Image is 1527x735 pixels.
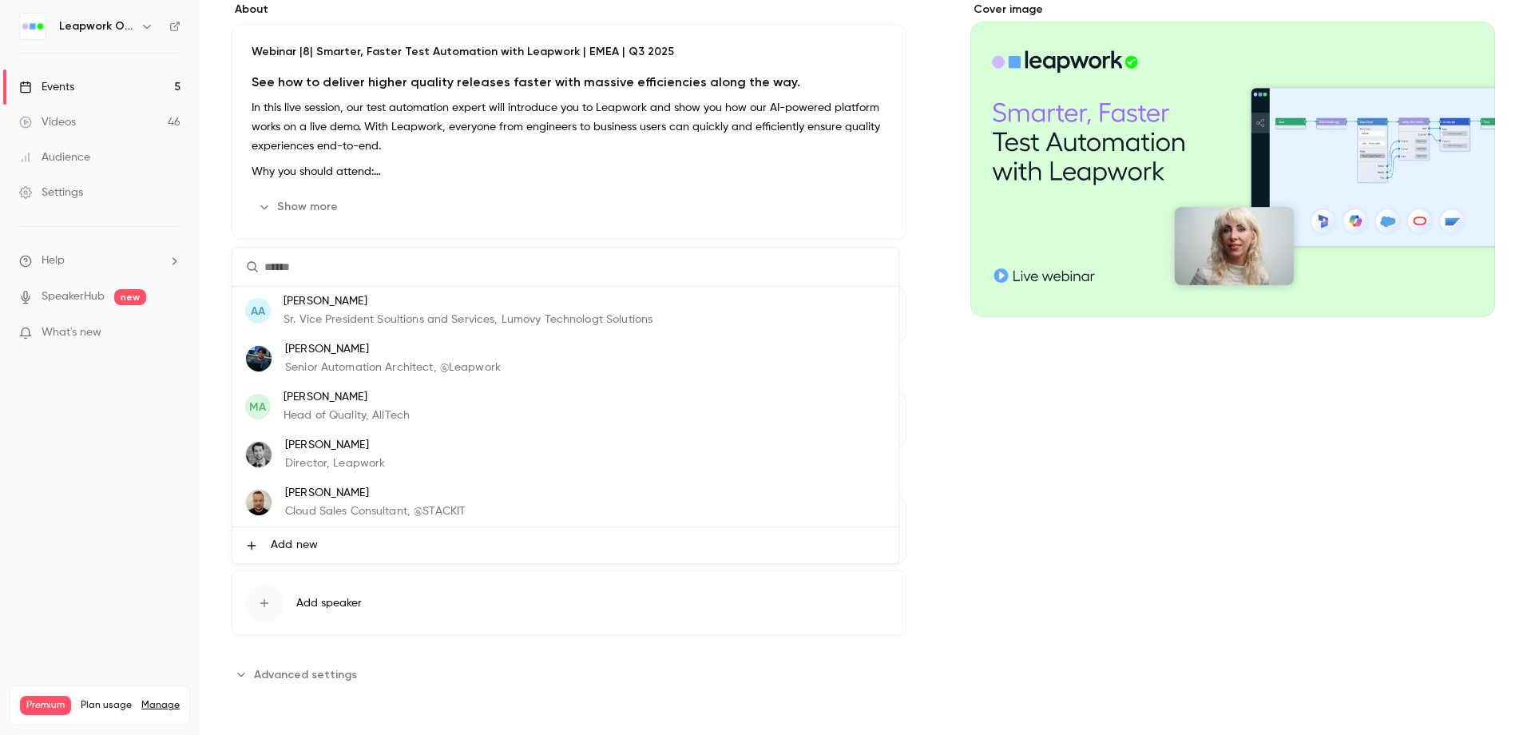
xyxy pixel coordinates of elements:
p: [PERSON_NAME] [285,485,466,502]
p: Cloud Sales Consultant, @STACKIT [285,503,466,520]
p: Head of Quality, AllTech [284,407,410,424]
span: MA [249,399,266,415]
p: Sr. Vice President Soultions and Services, Lumovy Technologt Solutions [284,312,652,328]
img: Ishan Arora [246,346,272,371]
p: [PERSON_NAME] [284,293,652,310]
img: Chris Bailey [246,442,272,467]
p: [PERSON_NAME] [285,437,385,454]
p: [PERSON_NAME] [285,341,501,358]
img: Max Baumgartl [246,490,272,515]
p: Senior Automation Architect, @Leapwork [285,360,501,376]
span: Add new [271,537,318,554]
p: Director, Leapwork [285,455,385,472]
p: [PERSON_NAME] [284,389,410,406]
span: AA [251,303,265,320]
